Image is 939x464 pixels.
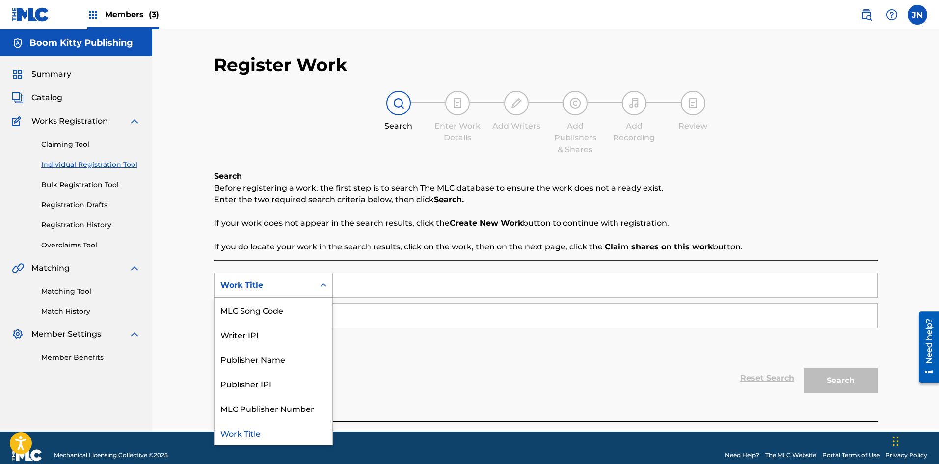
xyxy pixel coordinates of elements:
[31,262,70,274] span: Matching
[885,451,927,460] a: Privacy Policy
[492,120,541,132] div: Add Writers
[12,92,62,104] a: CatalogCatalog
[12,92,24,104] img: Catalog
[215,371,332,396] div: Publisher IPI
[41,180,140,190] a: Bulk Registration Tool
[41,286,140,297] a: Matching Tool
[31,115,108,127] span: Works Registration
[214,194,878,206] p: Enter the two required search criteria below, then click
[215,322,332,347] div: Writer IPI
[857,5,876,25] a: Public Search
[605,242,713,251] strong: Claim shares on this work
[12,262,24,274] img: Matching
[725,451,759,460] a: Need Help?
[31,328,101,340] span: Member Settings
[882,5,902,25] div: Help
[374,120,423,132] div: Search
[890,417,939,464] iframe: Chat Widget
[41,139,140,150] a: Claiming Tool
[105,9,159,20] span: Members
[12,328,24,340] img: Member Settings
[41,240,140,250] a: Overclaims Tool
[214,182,878,194] p: Before registering a work, the first step is to search The MLC database to ensure the work does n...
[214,171,242,181] b: Search
[12,37,24,49] img: Accounts
[220,279,309,291] div: Work Title
[87,9,99,21] img: Top Rightsholders
[215,396,332,420] div: MLC Publisher Number
[129,328,140,340] img: expand
[12,7,50,22] img: MLC Logo
[12,68,24,80] img: Summary
[886,9,898,21] img: help
[129,115,140,127] img: expand
[510,97,522,109] img: step indicator icon for Add Writers
[215,298,332,322] div: MLC Song Code
[214,218,878,229] p: If your work does not appear in the search results, click the button to continue with registration.
[12,115,25,127] img: Works Registration
[765,451,816,460] a: The MLC Website
[129,262,140,274] img: expand
[569,97,581,109] img: step indicator icon for Add Publishers & Shares
[12,68,71,80] a: SummarySummary
[669,120,718,132] div: Review
[433,120,482,144] div: Enter Work Details
[908,5,927,25] div: User Menu
[41,353,140,363] a: Member Benefits
[214,273,878,398] form: Search Form
[41,306,140,317] a: Match History
[822,451,880,460] a: Portal Terms of Use
[149,10,159,19] span: (3)
[393,97,404,109] img: step indicator icon for Search
[860,9,872,21] img: search
[452,97,463,109] img: step indicator icon for Enter Work Details
[29,37,133,49] h5: Boom Kitty Publishing
[893,427,899,456] div: Drag
[214,241,878,253] p: If you do locate your work in the search results, click on the work, then on the next page, click...
[450,218,523,228] strong: Create New Work
[687,97,699,109] img: step indicator icon for Review
[214,54,348,76] h2: Register Work
[41,160,140,170] a: Individual Registration Tool
[215,420,332,445] div: Work Title
[912,308,939,387] iframe: Resource Center
[41,220,140,230] a: Registration History
[31,92,62,104] span: Catalog
[54,451,168,460] span: Mechanical Licensing Collective © 2025
[41,200,140,210] a: Registration Drafts
[215,347,332,371] div: Publisher Name
[434,195,464,204] strong: Search.
[628,97,640,109] img: step indicator icon for Add Recording
[551,120,600,156] div: Add Publishers & Shares
[610,120,659,144] div: Add Recording
[31,68,71,80] span: Summary
[12,449,42,461] img: logo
